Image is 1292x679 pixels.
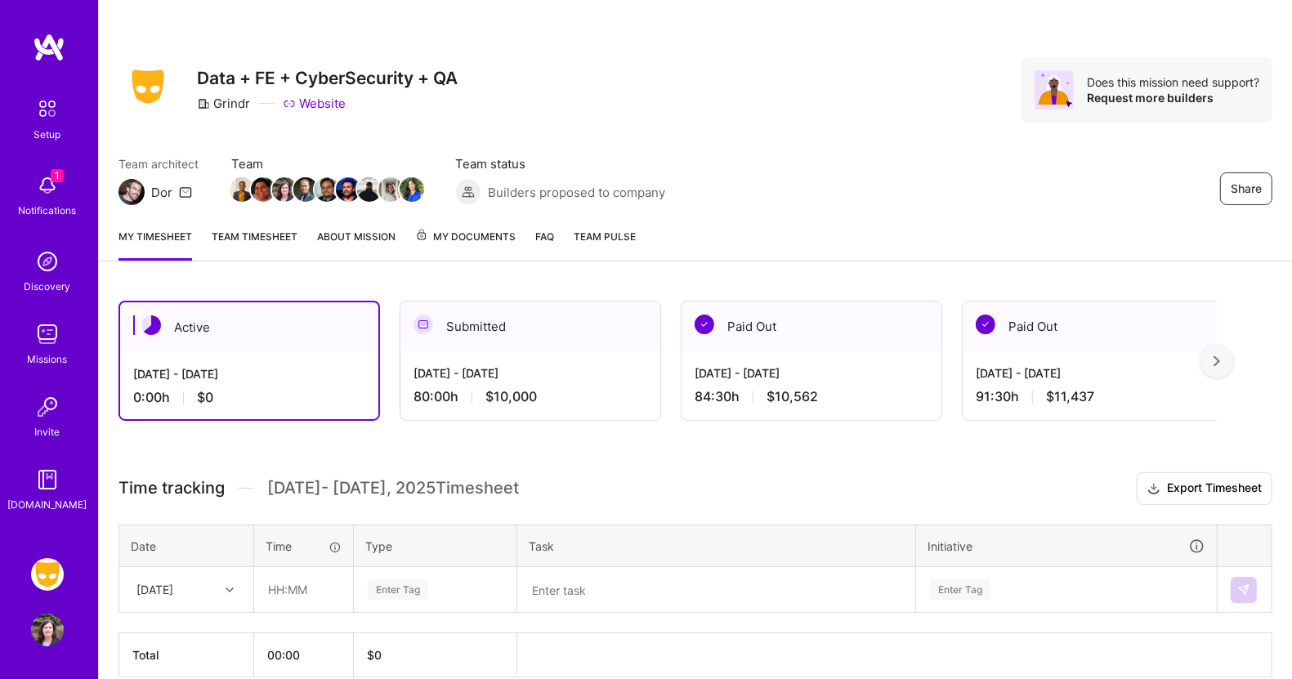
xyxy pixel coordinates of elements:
[34,126,61,143] div: Setup
[118,228,192,261] a: My timesheet
[695,315,714,334] img: Paid Out
[767,388,818,405] span: $10,562
[976,315,995,334] img: Paid Out
[231,176,253,203] a: Team Member Avatar
[141,315,161,335] img: Active
[25,278,71,295] div: Discovery
[1046,388,1094,405] span: $11,437
[928,537,1205,556] div: Initiative
[380,176,401,203] a: Team Member Avatar
[31,614,64,646] img: User Avatar
[354,525,517,567] th: Type
[33,33,65,62] img: logo
[133,365,365,382] div: [DATE] - [DATE]
[274,176,295,203] a: Team Member Avatar
[30,92,65,126] img: setup
[414,364,647,382] div: [DATE] - [DATE]
[230,177,254,202] img: Team Member Avatar
[119,525,254,567] th: Date
[266,538,342,555] div: Time
[226,586,234,594] i: icon Chevron
[136,581,173,598] div: [DATE]
[336,177,360,202] img: Team Member Avatar
[231,155,422,172] span: Team
[293,177,318,202] img: Team Member Avatar
[1035,70,1074,109] img: Avatar
[31,169,64,202] img: bell
[1214,355,1220,367] img: right
[118,65,177,109] img: Company Logo
[31,245,64,278] img: discovery
[1087,74,1259,90] div: Does this mission need support?
[212,228,297,261] a: Team timesheet
[535,228,554,261] a: FAQ
[415,228,516,261] a: My Documents
[682,302,941,351] div: Paid Out
[1137,472,1272,505] button: Export Timesheet
[574,230,636,243] span: Team Pulse
[485,388,537,405] span: $10,000
[255,568,352,611] input: HH:MM
[359,176,380,203] a: Team Member Avatar
[151,184,172,201] div: Dor
[976,388,1209,405] div: 91:30 h
[8,496,87,513] div: [DOMAIN_NAME]
[35,423,60,440] div: Invite
[401,176,422,203] a: Team Member Avatar
[197,97,210,110] i: icon CompanyGray
[315,177,339,202] img: Team Member Avatar
[368,577,428,602] div: Enter Tag
[415,228,516,246] span: My Documents
[1147,480,1160,498] i: icon Download
[517,525,916,567] th: Task
[976,364,1209,382] div: [DATE] - [DATE]
[118,478,225,498] span: Time tracking
[27,614,68,646] a: User Avatar
[31,463,64,496] img: guide book
[283,95,346,112] a: Website
[120,302,378,352] div: Active
[119,633,254,677] th: Total
[455,155,665,172] span: Team status
[338,176,359,203] a: Team Member Avatar
[414,388,647,405] div: 80:00 h
[118,155,199,172] span: Team architect
[28,351,68,368] div: Missions
[251,177,275,202] img: Team Member Avatar
[1087,90,1259,105] div: Request more builders
[1220,172,1272,205] button: Share
[695,388,928,405] div: 84:30 h
[367,648,382,662] span: $ 0
[197,68,458,88] h3: Data + FE + CyberSecurity + QA
[267,478,519,498] span: [DATE] - [DATE] , 2025 Timesheet
[31,391,64,423] img: Invite
[400,177,424,202] img: Team Member Avatar
[357,177,382,202] img: Team Member Avatar
[317,228,396,261] a: About Mission
[197,95,250,112] div: Grindr
[963,302,1223,351] div: Paid Out
[51,169,64,182] span: 1
[930,577,990,602] div: Enter Tag
[197,389,213,406] span: $0
[31,318,64,351] img: teamwork
[179,185,192,199] i: icon Mail
[414,315,433,334] img: Submitted
[295,176,316,203] a: Team Member Avatar
[488,184,665,201] span: Builders proposed to company
[253,176,274,203] a: Team Member Avatar
[316,176,338,203] a: Team Member Avatar
[695,364,928,382] div: [DATE] - [DATE]
[31,558,64,591] img: Grindr: Data + FE + CyberSecurity + QA
[1231,181,1262,197] span: Share
[455,179,481,205] img: Builders proposed to company
[1237,583,1250,596] img: Submit
[118,179,145,205] img: Team Architect
[27,558,68,591] a: Grindr: Data + FE + CyberSecurity + QA
[254,633,354,677] th: 00:00
[378,177,403,202] img: Team Member Avatar
[19,202,77,219] div: Notifications
[272,177,297,202] img: Team Member Avatar
[400,302,660,351] div: Submitted
[574,228,636,261] a: Team Pulse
